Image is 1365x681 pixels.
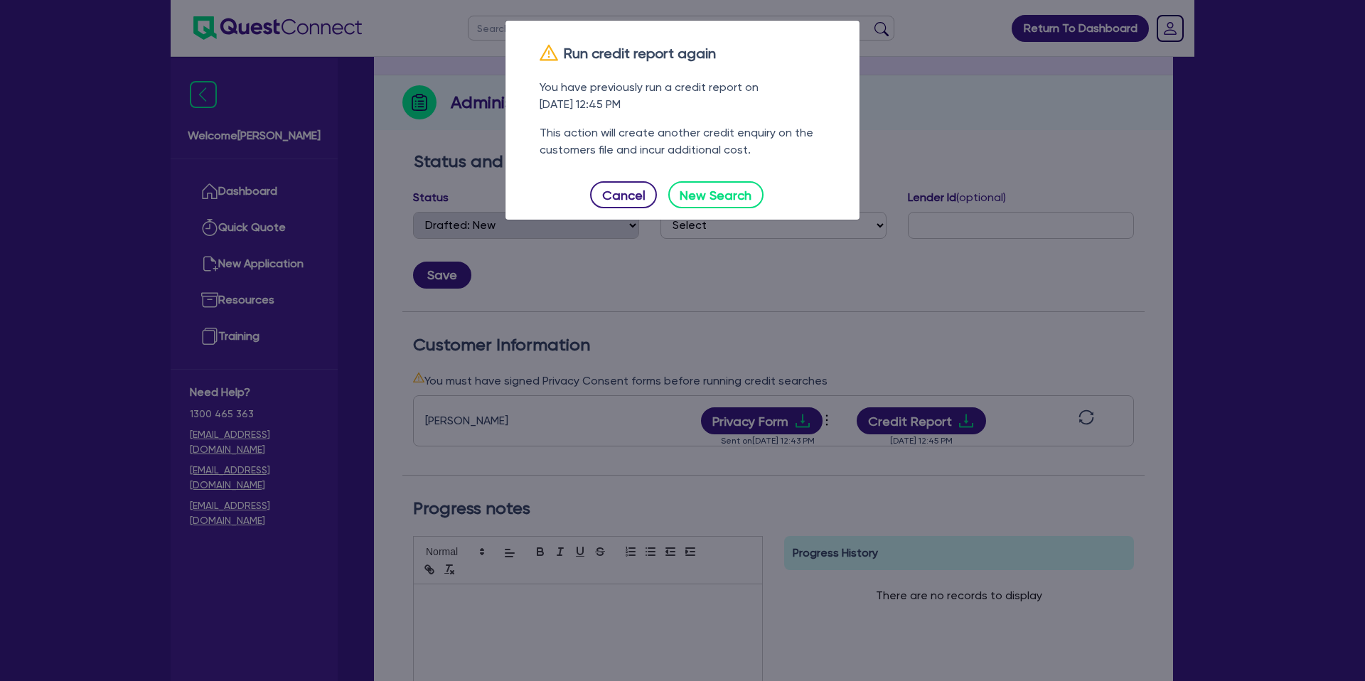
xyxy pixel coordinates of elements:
[540,79,825,113] div: You have previously run a credit report on
[590,181,657,208] button: Cancel
[668,181,764,208] button: New Search
[540,124,825,159] div: This action will create another credit enquiry on the customers file and incur additional cost.
[540,96,825,113] div: [DATE] 12:45 PM
[540,43,558,62] span: warning
[540,43,825,62] h3: Run credit report again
